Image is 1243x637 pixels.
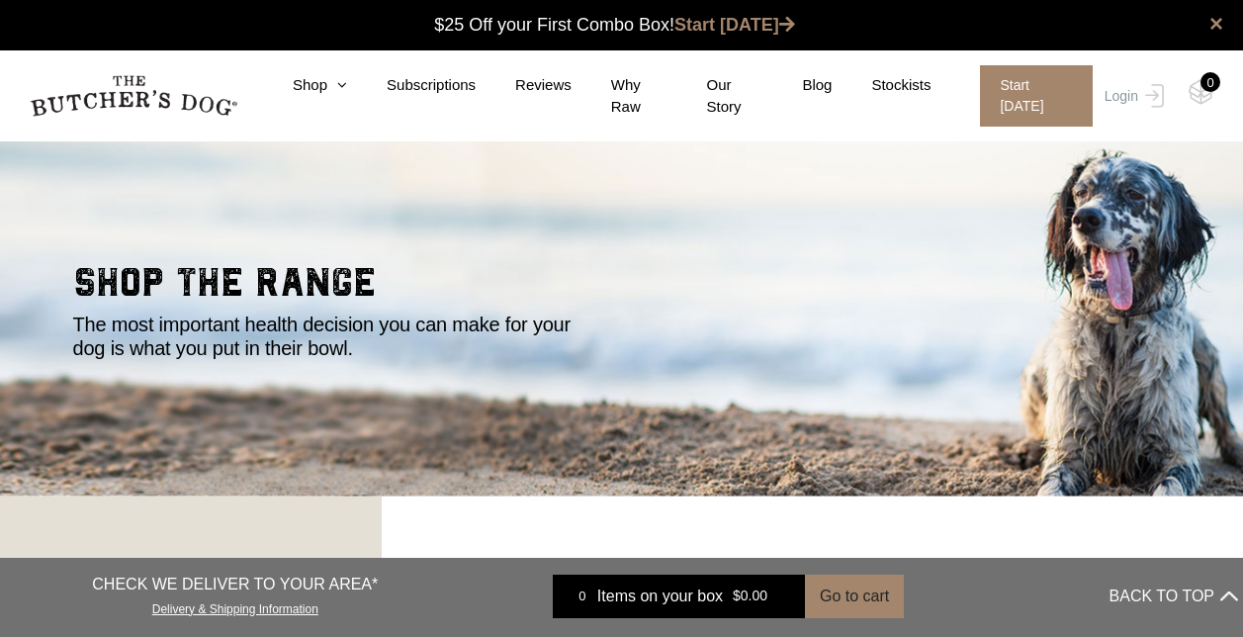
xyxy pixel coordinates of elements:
[1200,72,1220,92] div: 0
[597,585,723,608] span: Items on your box
[733,589,767,604] bdi: 0.00
[805,575,904,618] button: Go to cart
[476,74,572,97] a: Reviews
[92,573,378,596] p: CHECK WE DELIVER TO YOUR AREA*
[733,589,741,604] span: $
[73,263,1171,313] h2: shop the range
[832,74,931,97] a: Stockists
[568,587,597,606] div: 0
[1110,573,1238,620] button: BACK TO TOP
[674,15,795,35] a: Start [DATE]
[1189,79,1213,105] img: TBD_Cart-Empty.png
[253,74,347,97] a: Shop
[572,74,667,119] a: Why Raw
[980,65,1092,127] span: Start [DATE]
[553,575,805,618] a: 0 Items on your box $0.00
[667,74,763,119] a: Our Story
[1100,65,1164,127] a: Login
[762,74,832,97] a: Blog
[73,313,597,360] p: The most important health decision you can make for your dog is what you put in their bowl.
[960,65,1099,127] a: Start [DATE]
[1209,12,1223,36] a: close
[152,597,318,616] a: Delivery & Shipping Information
[347,74,476,97] a: Subscriptions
